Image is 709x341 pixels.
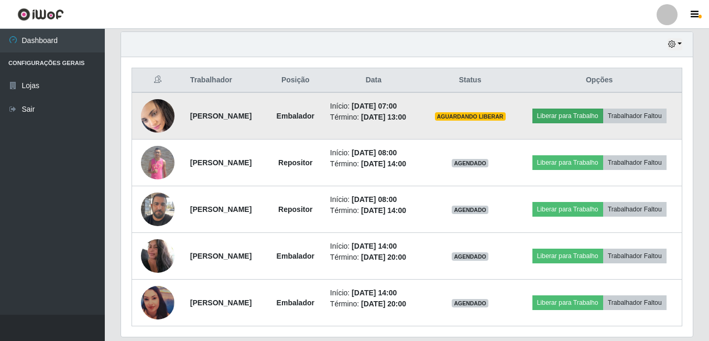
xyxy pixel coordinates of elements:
[141,187,174,231] img: 1738426207114.jpeg
[330,101,417,112] li: Início:
[190,205,252,214] strong: [PERSON_NAME]
[330,252,417,263] li: Término:
[517,68,682,93] th: Opções
[184,68,267,93] th: Trabalhador
[330,241,417,252] li: Início:
[141,286,174,319] img: 1738963507457.jpeg
[603,155,667,170] button: Trabalhador Faltou
[361,113,406,121] time: [DATE] 13:00
[452,206,488,214] span: AGENDADO
[532,249,603,263] button: Liberar para Trabalho
[278,205,312,214] strong: Repositor
[330,287,417,299] li: Início:
[423,68,517,93] th: Status
[532,202,603,217] button: Liberar para Trabalho
[141,146,174,179] img: 1705532725952.jpeg
[330,147,417,158] li: Início:
[267,68,324,93] th: Posição
[277,112,314,120] strong: Embalador
[603,202,667,217] button: Trabalhador Faltou
[352,195,397,204] time: [DATE] 08:00
[352,148,397,157] time: [DATE] 08:00
[324,68,423,93] th: Data
[330,205,417,216] li: Término:
[603,295,667,310] button: Trabalhador Faltou
[277,252,314,260] strong: Embalador
[532,109,603,123] button: Liberar para Trabalho
[278,158,312,167] strong: Repositor
[190,112,252,120] strong: [PERSON_NAME]
[452,159,488,167] span: AGENDADO
[361,300,406,308] time: [DATE] 20:00
[141,98,174,134] img: 1753109368650.jpeg
[452,299,488,307] span: AGENDADO
[330,299,417,310] li: Término:
[190,299,252,307] strong: [PERSON_NAME]
[435,112,506,121] span: AGUARDANDO LIBERAR
[352,242,397,250] time: [DATE] 14:00
[190,158,252,167] strong: [PERSON_NAME]
[532,155,603,170] button: Liberar para Trabalho
[361,253,406,261] time: [DATE] 20:00
[190,252,252,260] strong: [PERSON_NAME]
[532,295,603,310] button: Liberar para Trabalho
[361,159,406,168] time: [DATE] 14:00
[452,252,488,261] span: AGENDADO
[361,206,406,215] time: [DATE] 14:00
[277,299,314,307] strong: Embalador
[330,194,417,205] li: Início:
[352,289,397,297] time: [DATE] 14:00
[330,112,417,123] li: Término:
[603,109,667,123] button: Trabalhador Faltou
[330,158,417,169] li: Término:
[352,102,397,110] time: [DATE] 07:00
[141,234,174,279] img: 1672695998184.jpeg
[17,8,64,21] img: CoreUI Logo
[603,249,667,263] button: Trabalhador Faltou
